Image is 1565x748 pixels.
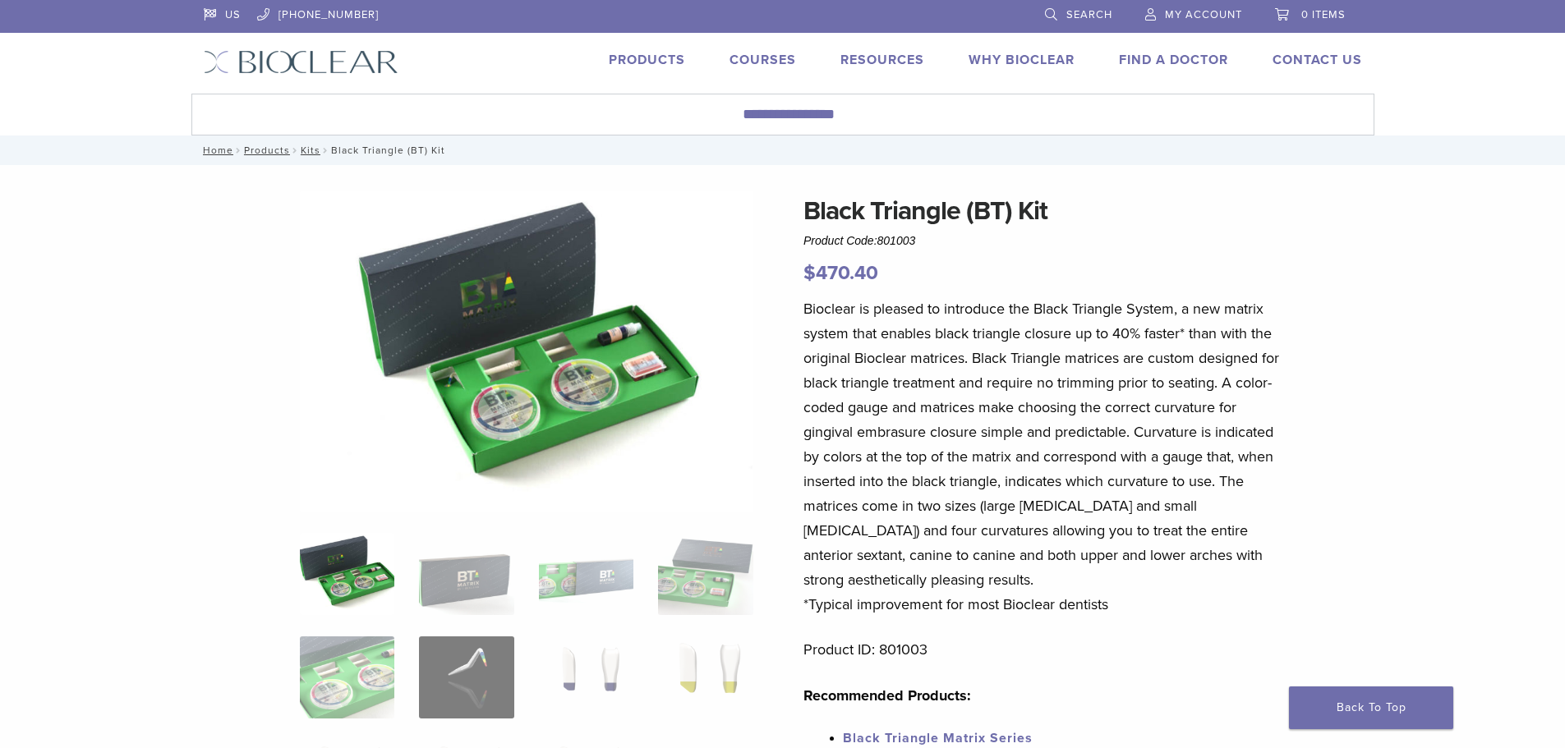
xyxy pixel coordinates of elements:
h1: Black Triangle (BT) Kit [803,191,1287,231]
a: Products [244,145,290,156]
a: Products [609,52,685,68]
span: My Account [1165,8,1242,21]
span: / [290,146,301,154]
span: Product Code: [803,234,915,247]
a: Contact Us [1273,52,1362,68]
strong: Recommended Products: [803,686,971,704]
span: / [233,146,244,154]
img: Black Triangle (BT) Kit - Image 2 [419,533,513,615]
bdi: 470.40 [803,261,878,285]
span: / [320,146,331,154]
span: 0 items [1301,8,1346,21]
a: Black Triangle Matrix Series [843,730,1033,746]
img: Intro Black Triangle Kit-6 - Copy [300,191,753,512]
img: Black Triangle (BT) Kit - Image 4 [658,533,753,615]
p: Product ID: 801003 [803,637,1287,662]
img: Black Triangle (BT) Kit - Image 6 [419,636,513,718]
img: Bioclear [204,50,398,74]
img: Black Triangle (BT) Kit - Image 7 [539,636,633,718]
span: Search [1066,8,1112,21]
nav: Black Triangle (BT) Kit [191,135,1374,165]
img: Black Triangle (BT) Kit - Image 3 [539,533,633,615]
a: Home [198,145,233,156]
span: $ [803,261,816,285]
a: Back To Top [1289,686,1453,729]
a: Courses [730,52,796,68]
img: Black Triangle (BT) Kit - Image 8 [658,636,753,718]
p: Bioclear is pleased to introduce the Black Triangle System, a new matrix system that enables blac... [803,296,1287,617]
img: Black Triangle (BT) Kit - Image 5 [300,636,394,718]
a: Why Bioclear [969,52,1075,68]
img: Intro-Black-Triangle-Kit-6-Copy-e1548792917662-324x324.jpg [300,533,394,615]
a: Resources [840,52,924,68]
a: Kits [301,145,320,156]
a: Find A Doctor [1119,52,1228,68]
span: 801003 [877,234,916,247]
